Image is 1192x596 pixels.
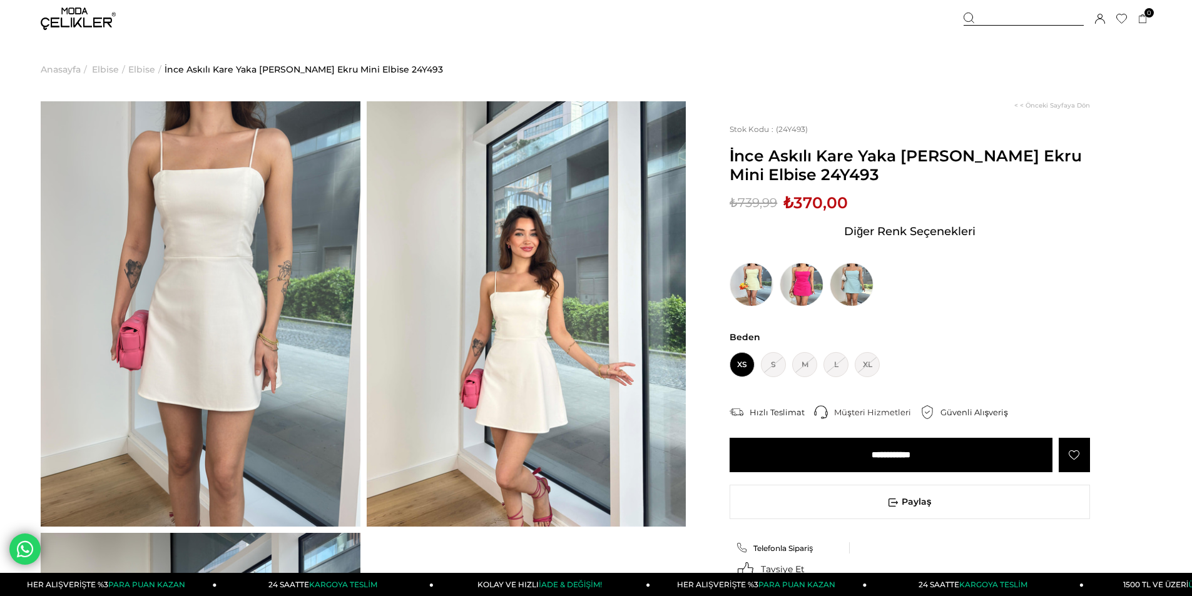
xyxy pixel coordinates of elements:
[650,573,867,596] a: HER ALIŞVERİŞTE %3PARA PUAN KAZAN
[792,352,817,377] span: M
[108,580,185,589] span: PARA PUAN KAZAN
[814,405,828,419] img: call-center.png
[730,405,743,419] img: shipping.png
[920,405,934,419] img: security.png
[736,542,843,553] a: Telefonla Sipariş
[753,543,813,553] span: Telefonla Sipariş
[844,221,976,241] span: Diğer Renk Seçenekleri
[92,38,128,101] li: >
[761,563,805,575] span: Tavsiye Et
[730,352,755,377] span: XS
[959,580,1027,589] span: KARGOYA TESLİM
[730,263,773,306] img: İnce Askılı Kare Yaka Matyas Kadın Fıstık Yeşili Mini Elbise 24Y493
[539,580,601,589] span: İADE & DEĞİŞİM!
[730,193,777,212] span: ₺739,99
[834,407,920,418] div: Müşteri Hizmetleri
[309,580,377,589] span: KARGOYA TESLİM
[434,573,650,596] a: KOLAY VE HIZLIİADE & DEĞİŞİM!
[783,193,848,212] span: ₺370,00
[823,352,848,377] span: L
[940,407,1017,418] div: Güvenli Alışveriş
[855,352,880,377] span: XL
[92,38,119,101] a: Elbise
[730,485,1089,518] span: Paylaş
[128,38,155,101] a: Elbise
[41,8,116,30] img: logo
[830,263,874,306] img: İnce Askılı Kare Yaka Matyas Kadın Mavi Mini Elbise 24Y493
[761,352,786,377] span: S
[41,38,81,101] a: Anasayfa
[758,580,835,589] span: PARA PUAN KAZAN
[1138,14,1148,24] a: 0
[367,101,686,527] img: Matyas Elbise 24Y493
[41,101,360,527] img: Matyas Elbise 24Y493
[750,407,814,418] div: Hızlı Teslimat
[867,573,1084,596] a: 24 SAATTEKARGOYA TESLİM
[165,38,443,101] a: İnce Askılı Kare Yaka [PERSON_NAME] Ekru Mini Elbise 24Y493
[41,38,90,101] li: >
[1144,8,1154,18] span: 0
[1059,438,1090,472] a: Favorilere Ekle
[128,38,165,101] li: >
[730,124,808,134] span: (24Y493)
[730,124,776,134] span: Stok Kodu
[1014,101,1090,109] a: < < Önceki Sayfaya Dön
[780,263,823,306] img: İnce Askılı Kare Yaka Matyas Kadın Fuşya Mini Elbise 24Y493
[730,146,1090,184] span: İnce Askılı Kare Yaka [PERSON_NAME] Ekru Mini Elbise 24Y493
[217,573,434,596] a: 24 SAATTEKARGOYA TESLİM
[730,331,1090,343] span: Beden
